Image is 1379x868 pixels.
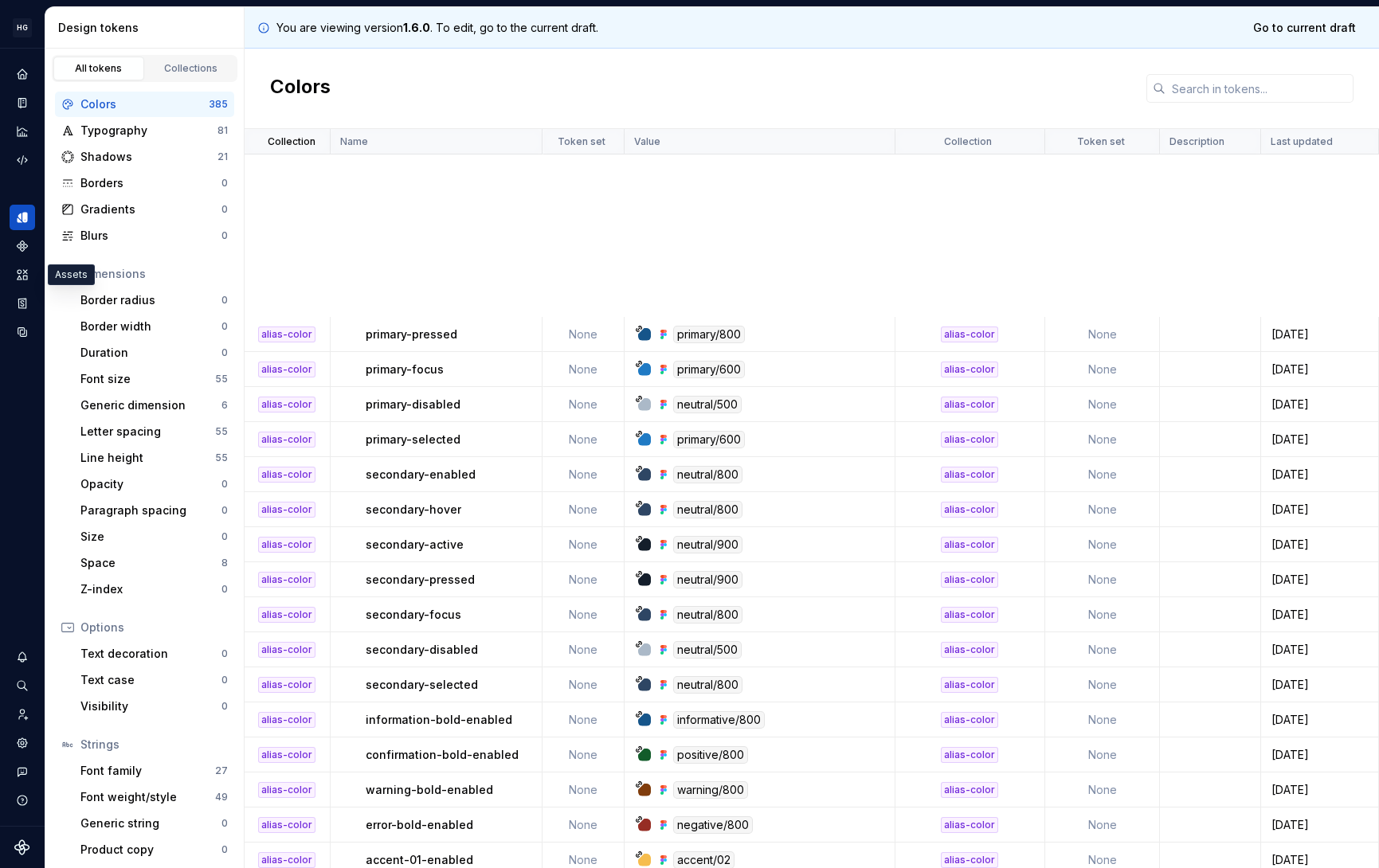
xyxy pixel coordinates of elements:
div: Assets [48,264,95,285]
a: Assets [10,262,35,287]
td: None [543,352,625,387]
div: neutral/500 [673,396,742,413]
p: secondary-hover [366,502,461,518]
p: secondary-active [366,537,464,553]
div: [DATE] [1262,362,1377,377]
td: None [1045,352,1160,387]
div: Settings [10,730,35,756]
div: [DATE] [1262,677,1377,693]
div: Gradients [80,201,221,217]
div: warning/800 [673,781,748,799]
a: Blurs0 [55,223,234,248]
div: alias-color [941,677,998,693]
div: 0 [221,530,228,543]
div: alias-color [941,852,998,868]
div: [DATE] [1262,852,1377,868]
a: Text decoration0 [74,641,234,667]
p: primary-focus [366,362,444,377]
p: warning-bold-enabled [366,782,493,798]
p: You are viewing version . To edit, go to the current draft. [276,20,598,36]
a: Border radius0 [74,287,234,313]
td: None [1045,457,1160,492]
div: alias-color [258,712,315,728]
div: [DATE] [1262,537,1377,553]
td: None [1045,667,1160,702]
div: alias-color [258,362,315,377]
div: 0 [221,700,228,713]
td: None [1045,422,1160,457]
button: Search ⌘K [10,673,35,698]
p: Name [340,135,368,148]
div: [DATE] [1262,747,1377,763]
p: Collection [944,135,992,148]
input: Search in tokens... [1165,74,1354,103]
h2: Colors [270,74,331,103]
div: alias-color [258,642,315,658]
div: alias-color [941,362,998,377]
div: 0 [221,346,228,359]
div: Z-index [80,581,221,597]
a: Data sources [10,319,35,345]
p: Collection [268,135,315,148]
div: [DATE] [1262,782,1377,798]
button: Contact support [10,759,35,784]
div: alias-color [258,747,315,763]
div: alias-color [258,326,315,342]
div: Dimensions [80,266,228,282]
div: 21 [217,151,228,163]
div: neutral/800 [673,606,742,624]
td: None [1045,387,1160,422]
a: Invite team [10,702,35,727]
div: alias-color [258,432,315,448]
a: Size0 [74,524,234,549]
td: None [1045,632,1160,667]
a: Paragraph spacing0 [74,498,234,523]
div: 0 [221,478,228,491]
div: alias-color [258,537,315,553]
div: 0 [221,294,228,307]
div: alias-color [258,607,315,623]
div: [DATE] [1262,397,1377,412]
div: Opacity [80,476,221,492]
div: primary/800 [673,326,745,343]
a: Go to current draft [1243,14,1366,42]
div: Font size [80,371,215,387]
div: Text decoration [80,646,221,662]
div: Typography [80,123,217,139]
div: 0 [221,203,228,216]
td: None [1045,772,1160,807]
p: secondary-selected [366,677,478,693]
a: Font family27 [74,758,234,784]
div: alias-color [941,607,998,623]
div: alias-color [941,747,998,763]
div: Strings [80,737,228,753]
p: Token set [558,135,605,148]
td: None [1045,317,1160,352]
button: HG [3,10,41,45]
p: accent-01-enabled [366,852,473,868]
div: Duration [80,345,221,361]
a: Documentation [10,90,35,115]
td: None [543,702,625,737]
div: Text case [80,672,221,688]
div: 81 [217,124,228,137]
p: Value [634,135,660,148]
p: Last updated [1271,135,1333,148]
div: Border radius [80,292,221,308]
div: Generic string [80,815,221,831]
a: Gradients0 [55,197,234,222]
div: Borders [80,175,221,191]
a: Code automation [10,147,35,173]
div: alias-color [941,572,998,588]
a: Space8 [74,550,234,576]
td: None [543,667,625,702]
a: Product copy0 [74,837,234,862]
td: None [1045,807,1160,843]
button: Notifications [10,644,35,670]
div: [DATE] [1262,326,1377,342]
p: secondary-disabled [366,642,478,658]
div: All tokens [59,62,139,75]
